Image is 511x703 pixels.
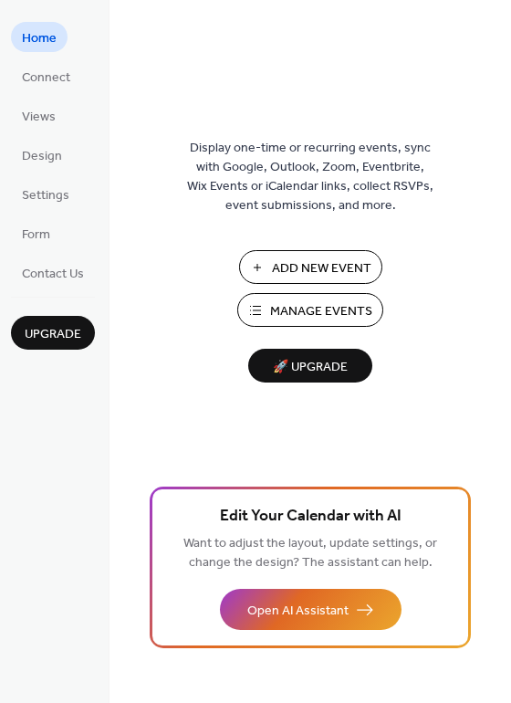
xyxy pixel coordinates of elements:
[22,186,69,205] span: Settings
[272,259,371,278] span: Add New Event
[22,226,50,245] span: Form
[237,293,383,327] button: Manage Events
[11,179,80,209] a: Settings
[25,325,81,344] span: Upgrade
[11,140,73,170] a: Design
[11,61,81,91] a: Connect
[22,29,57,48] span: Home
[187,139,433,215] span: Display one-time or recurring events, sync with Google, Outlook, Zoom, Eventbrite, Wix Events or ...
[247,602,349,621] span: Open AI Assistant
[259,355,361,380] span: 🚀 Upgrade
[270,302,372,321] span: Manage Events
[220,589,401,630] button: Open AI Assistant
[11,257,95,288] a: Contact Us
[11,100,67,131] a: Views
[22,265,84,284] span: Contact Us
[220,504,401,530] span: Edit Your Calendar with AI
[248,349,372,383] button: 🚀 Upgrade
[11,22,68,52] a: Home
[239,250,382,284] button: Add New Event
[11,316,95,350] button: Upgrade
[22,147,62,166] span: Design
[22,108,56,127] span: Views
[183,531,437,575] span: Want to adjust the layout, update settings, or change the design? The assistant can help.
[22,68,70,88] span: Connect
[11,218,61,248] a: Form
